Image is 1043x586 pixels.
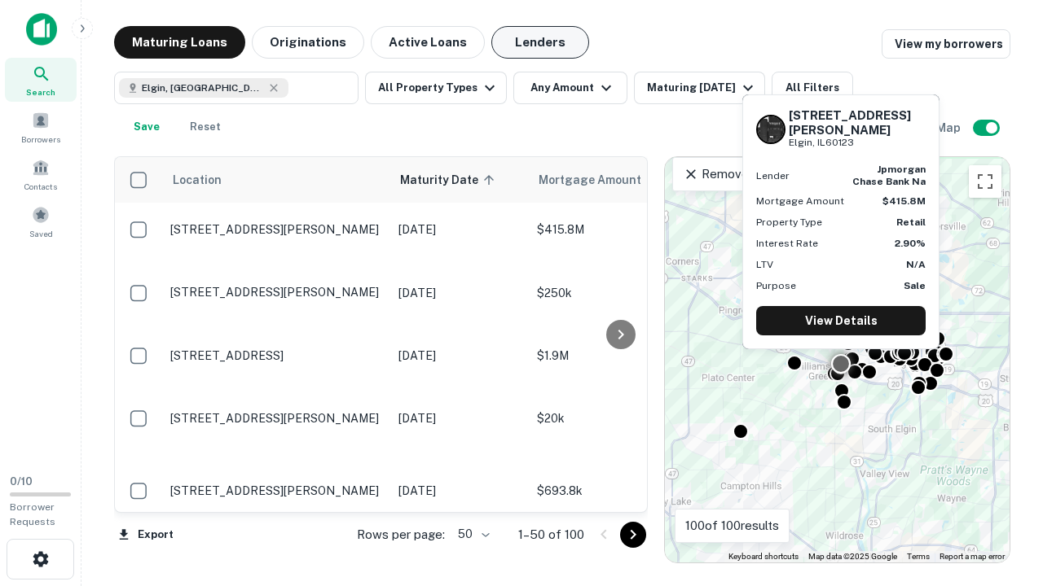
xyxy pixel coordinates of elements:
[172,170,222,190] span: Location
[398,221,521,238] p: [DATE]
[114,523,178,547] button: Export
[906,259,926,270] strong: N/A
[170,483,382,498] p: [STREET_ADDRESS][PERSON_NAME]
[252,26,364,59] button: Originations
[634,72,765,104] button: Maturing [DATE]
[756,215,822,230] p: Property Type
[539,170,662,190] span: Mortgage Amount
[789,135,926,151] p: Elgin, IL60123
[170,411,382,426] p: [STREET_ADDRESS][PERSON_NAME]
[21,133,60,146] span: Borrowers
[29,227,53,240] span: Saved
[669,541,723,562] img: Google
[537,284,700,302] p: $250k
[5,105,77,149] a: Borrowers
[685,516,779,536] p: 100 of 100 results
[398,284,521,302] p: [DATE]
[620,522,646,548] button: Go to next page
[398,347,521,365] p: [DATE]
[756,168,790,183] p: Lender
[882,195,926,207] strong: $415.8M
[491,26,589,59] button: Lenders
[114,26,245,59] button: Maturing Loans
[26,13,57,46] img: capitalize-icon.png
[179,111,231,143] button: Reset
[647,78,758,98] div: Maturing [DATE]
[518,525,584,544] p: 1–50 of 100
[772,72,853,104] button: All Filters
[904,280,926,291] strong: Sale
[756,257,773,272] p: LTV
[669,541,723,562] a: Open this area in Google Maps (opens a new window)
[357,525,445,544] p: Rows per page:
[170,348,382,363] p: [STREET_ADDRESS]
[683,164,804,184] p: Remove Boundary
[756,194,844,208] p: Mortgage Amount
[10,475,33,488] span: 0 / 10
[162,157,390,203] th: Location
[895,238,926,249] strong: 2.90%
[513,72,627,104] button: Any Amount
[808,552,897,561] span: Map data ©2025 Google
[728,551,799,562] button: Keyboard shortcuts
[26,85,55,98] span: Search
[121,111,173,143] button: Save your search to get updates of matches that match your search criteria.
[962,404,1043,482] iframe: Chat Widget
[10,501,55,527] span: Borrower Requests
[142,81,264,95] span: Elgin, [GEOGRAPHIC_DATA], [GEOGRAPHIC_DATA]
[537,409,700,427] p: $20k
[969,165,1001,198] button: Toggle fullscreen view
[756,306,926,335] a: View Details
[170,222,382,237] p: [STREET_ADDRESS][PERSON_NAME]
[398,482,521,500] p: [DATE]
[24,180,57,193] span: Contacts
[398,409,521,427] p: [DATE]
[390,157,529,203] th: Maturity Date
[756,278,796,293] p: Purpose
[451,523,492,546] div: 50
[940,552,1005,561] a: Report a map error
[170,285,382,300] p: [STREET_ADDRESS][PERSON_NAME]
[400,170,499,190] span: Maturity Date
[852,164,926,186] strong: jpmorgan chase bank na
[5,199,77,243] a: Saved
[537,482,700,500] p: $693.8k
[537,221,700,238] p: $415.8M
[537,347,700,365] p: $1.9M
[882,29,1010,59] a: View my borrowers
[756,236,818,251] p: Interest Rate
[371,26,485,59] button: Active Loans
[365,72,507,104] button: All Property Types
[5,152,77,196] a: Contacts
[789,108,926,138] h6: [STREET_ADDRESS][PERSON_NAME]
[665,157,1010,562] div: 0 0
[529,157,708,203] th: Mortgage Amount
[907,552,930,561] a: Terms (opens in new tab)
[5,58,77,102] a: Search
[896,216,926,228] strong: Retail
